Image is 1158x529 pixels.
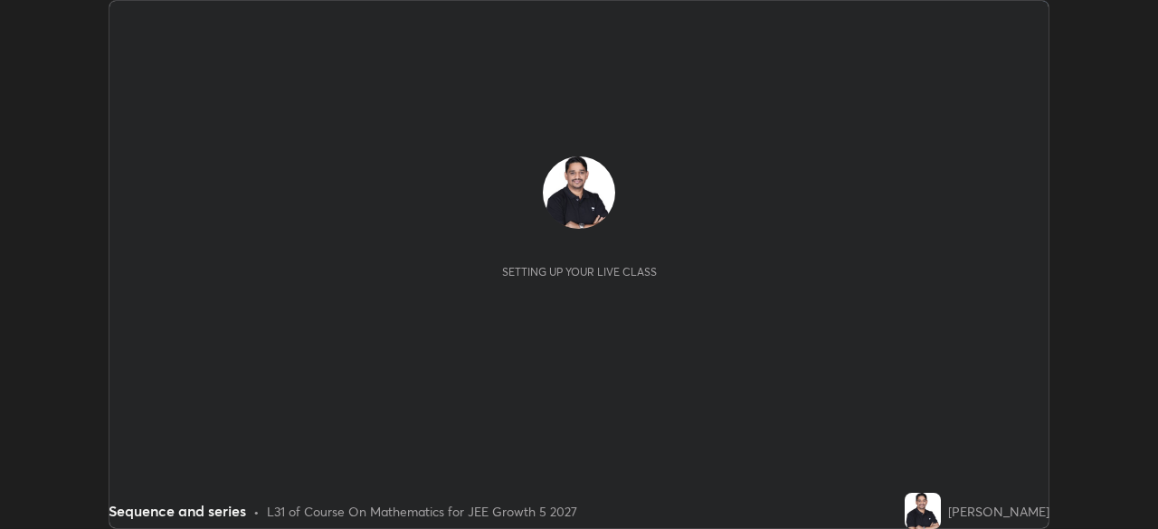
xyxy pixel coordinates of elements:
[502,265,657,279] div: Setting up your live class
[948,502,1049,521] div: [PERSON_NAME]
[543,156,615,229] img: 8c6bbdf08e624b6db9f7afe2b3930918.jpg
[253,502,260,521] div: •
[109,500,246,522] div: Sequence and series
[905,493,941,529] img: 8c6bbdf08e624b6db9f7afe2b3930918.jpg
[267,502,577,521] div: L31 of Course On Mathematics for JEE Growth 5 2027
